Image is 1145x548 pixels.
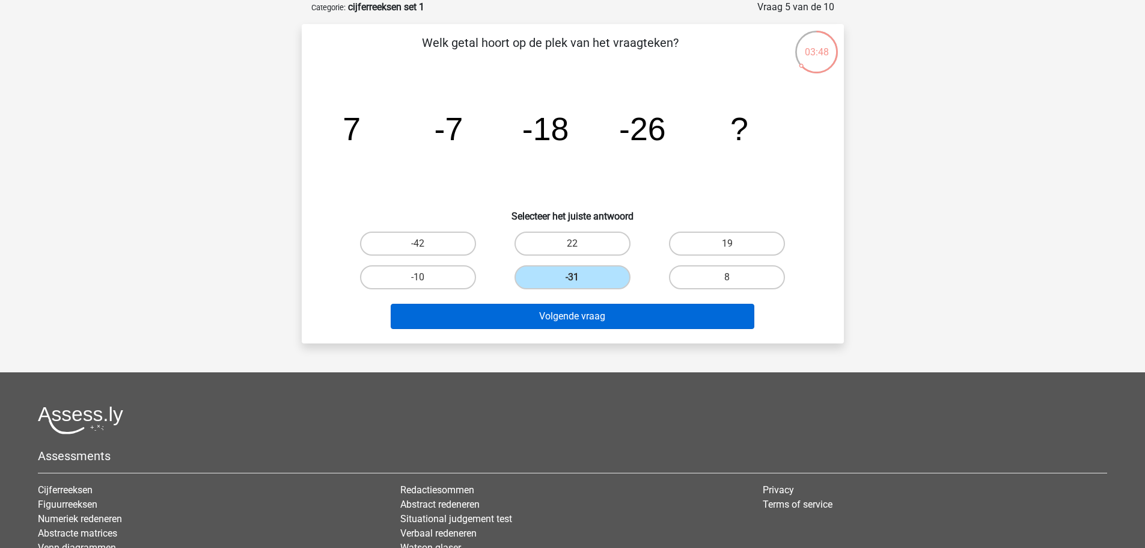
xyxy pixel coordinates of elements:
a: Situational judgement test [400,513,512,525]
label: 22 [514,232,631,256]
a: Figuurreeksen [38,499,97,510]
p: Welk getal hoort op de plek van het vraagteken? [321,34,780,70]
a: Numeriek redeneren [38,513,122,525]
div: 03:48 [794,29,839,60]
tspan: -7 [434,111,463,147]
button: Volgende vraag [391,304,754,329]
label: 8 [669,265,785,289]
img: Assessly logo [38,406,123,434]
label: -10 [360,265,476,289]
h5: Assessments [38,449,1107,463]
label: 19 [669,232,785,256]
small: Categorie: [311,3,346,12]
tspan: -26 [619,111,666,147]
a: Verbaal redeneren [400,528,477,539]
h6: Selecteer het juiste antwoord [321,201,825,222]
a: Abstract redeneren [400,499,480,510]
a: Cijferreeksen [38,484,93,496]
a: Privacy [763,484,794,496]
a: Abstracte matrices [38,528,117,539]
tspan: ? [730,111,748,147]
a: Redactiesommen [400,484,474,496]
tspan: 7 [343,111,361,147]
label: -31 [514,265,631,289]
strong: cijferreeksen set 1 [348,1,424,13]
label: -42 [360,232,476,256]
tspan: -18 [522,111,569,147]
a: Terms of service [763,499,832,510]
